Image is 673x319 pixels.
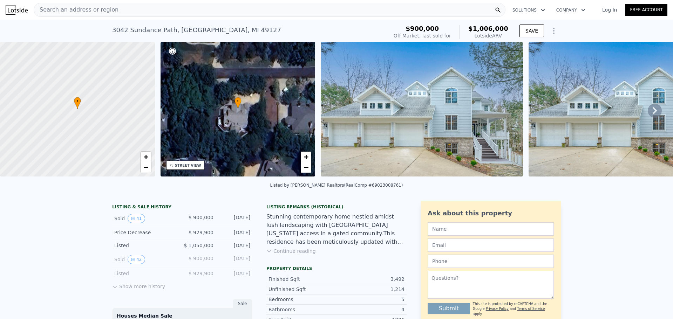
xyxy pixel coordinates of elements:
[114,214,177,223] div: Sold
[486,307,509,311] a: Privacy Policy
[336,286,405,293] div: 1,214
[6,5,28,15] img: Lotside
[189,271,213,276] span: $ 929,900
[114,270,177,277] div: Listed
[266,266,407,271] div: Property details
[428,238,554,252] input: Email
[268,276,336,283] div: Finished Sqft
[189,215,213,220] span: $ 900,000
[114,242,177,249] div: Listed
[266,248,316,255] button: Continue reading
[304,163,308,172] span: −
[34,6,118,14] span: Search an address or region
[551,4,591,16] button: Company
[189,230,213,235] span: $ 929,900
[189,256,213,261] span: $ 900,000
[266,204,407,210] div: Listing Remarks (Historical)
[128,214,145,223] button: View historical data
[233,299,252,308] div: Sale
[141,152,151,162] a: Zoom in
[141,162,151,173] a: Zoom out
[114,255,177,264] div: Sold
[112,280,165,290] button: Show more history
[394,32,451,39] div: Off Market, last sold for
[301,152,311,162] a: Zoom in
[304,152,308,161] span: +
[547,24,561,38] button: Show Options
[219,214,250,223] div: [DATE]
[219,242,250,249] div: [DATE]
[336,306,405,313] div: 4
[74,97,81,109] div: •
[428,208,554,218] div: Ask about this property
[219,270,250,277] div: [DATE]
[406,25,439,32] span: $900,000
[268,306,336,313] div: Bathrooms
[184,243,213,248] span: $ 1,050,000
[517,307,545,311] a: Terms of Service
[114,229,177,236] div: Price Decrease
[507,4,551,16] button: Solutions
[336,296,405,303] div: 5
[270,183,403,188] div: Listed by [PERSON_NAME] Realtors (RealComp #69023008761)
[268,296,336,303] div: Bedrooms
[112,204,252,211] div: LISTING & SALE HISTORY
[519,25,544,37] button: SAVE
[428,222,554,236] input: Name
[175,163,201,168] div: STREET VIEW
[268,286,336,293] div: Unfinished Sqft
[428,255,554,268] input: Phone
[321,42,523,176] img: Sale: 140341506 Parcel: 50595144
[74,98,81,104] span: •
[336,276,405,283] div: 3,492
[301,162,311,173] a: Zoom out
[473,301,554,317] div: This site is protected by reCAPTCHA and the Google and apply.
[219,255,250,264] div: [DATE]
[234,97,242,109] div: •
[128,255,145,264] button: View historical data
[594,6,625,13] a: Log In
[428,303,470,314] button: Submit
[219,229,250,236] div: [DATE]
[266,213,407,246] div: Stunning contemporary home nestled amidst lush landscaping with [GEOGRAPHIC_DATA][US_STATE] acces...
[143,163,148,172] span: −
[234,98,242,104] span: •
[468,25,508,32] span: $1,006,000
[112,25,281,35] div: 3042 Sundance Path , [GEOGRAPHIC_DATA] , MI 49127
[625,4,667,16] a: Free Account
[468,32,508,39] div: Lotside ARV
[143,152,148,161] span: +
